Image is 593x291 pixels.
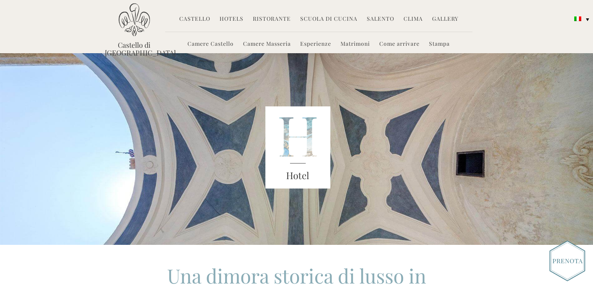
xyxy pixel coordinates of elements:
[187,40,234,49] a: Camere Castello
[119,3,150,36] img: Castello di Ugento
[253,15,291,24] a: Ristorante
[243,40,291,49] a: Camere Masseria
[105,41,164,57] a: Castello di [GEOGRAPHIC_DATA]
[179,15,210,24] a: Castello
[265,106,330,189] img: castello_header_block.png
[367,15,394,24] a: Salento
[300,40,331,49] a: Esperienze
[265,169,330,183] h3: Hotel
[429,40,450,49] a: Stampa
[220,15,243,24] a: Hotels
[432,15,458,24] a: Gallery
[550,241,585,281] img: Book_Button_Italian.png
[379,40,420,49] a: Come arrivare
[404,15,423,24] a: Clima
[341,40,370,49] a: Matrimoni
[574,16,581,21] img: Italiano
[300,15,357,24] a: Scuola di Cucina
